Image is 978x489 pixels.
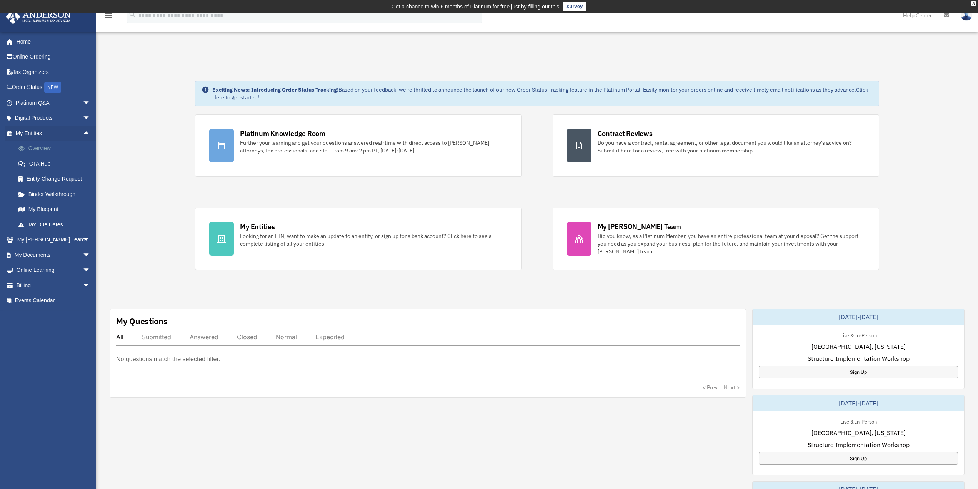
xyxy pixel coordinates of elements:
i: menu [104,11,113,20]
a: My [PERSON_NAME] Team Did you know, as a Platinum Member, you have an entire professional team at... [553,208,879,270]
span: [GEOGRAPHIC_DATA], [US_STATE] [811,342,906,351]
div: close [971,1,976,6]
div: Live & In-Person [834,331,883,339]
a: Sign Up [759,452,958,465]
div: NEW [44,82,61,93]
span: arrow_drop_down [83,263,98,278]
a: Home [5,34,98,49]
a: Tax Due Dates [11,217,102,232]
div: Expedited [315,333,345,341]
i: search [128,10,137,19]
span: arrow_drop_down [83,278,98,293]
span: arrow_drop_down [83,232,98,248]
a: My Documentsarrow_drop_down [5,247,102,263]
span: arrow_drop_down [83,247,98,263]
a: Entity Change Request [11,171,102,187]
div: Platinum Knowledge Room [240,129,325,138]
div: Contract Reviews [598,129,653,138]
a: Events Calendar [5,293,102,308]
span: Structure Implementation Workshop [808,440,910,449]
div: Get a chance to win 6 months of Platinum for free just by filling out this [392,2,560,11]
div: My Questions [116,315,168,327]
img: User Pic [961,10,972,21]
a: Sign Up [759,366,958,378]
div: Did you know, as a Platinum Member, you have an entire professional team at your disposal? Get th... [598,232,865,255]
div: Normal [276,333,297,341]
a: Digital Productsarrow_drop_down [5,111,102,126]
div: All [116,333,123,341]
a: Billingarrow_drop_down [5,278,102,293]
strong: Exciting News: Introducing Order Status Tracking! [212,86,338,93]
div: Submitted [142,333,171,341]
span: Structure Implementation Workshop [808,354,910,363]
div: Further your learning and get your questions answered real-time with direct access to [PERSON_NAM... [240,139,507,154]
span: arrow_drop_down [83,111,98,126]
a: Online Learningarrow_drop_down [5,263,102,278]
a: My Entitiesarrow_drop_up [5,126,102,141]
div: Closed [237,333,257,341]
a: CTA Hub [11,156,102,171]
a: Order StatusNEW [5,80,102,95]
p: No questions match the selected filter. [116,354,220,365]
a: Overview [11,141,102,156]
span: [GEOGRAPHIC_DATA], [US_STATE] [811,428,906,437]
a: Contract Reviews Do you have a contract, rental agreement, or other legal document you would like... [553,114,879,177]
div: Do you have a contract, rental agreement, or other legal document you would like an attorney's ad... [598,139,865,154]
div: [DATE]-[DATE] [753,309,964,325]
a: My [PERSON_NAME] Teamarrow_drop_down [5,232,102,248]
a: menu [104,13,113,20]
a: Click Here to get started! [212,86,868,101]
span: arrow_drop_up [83,126,98,141]
div: [DATE]-[DATE] [753,395,964,411]
a: survey [563,2,586,11]
span: arrow_drop_down [83,95,98,111]
a: Platinum Knowledge Room Further your learning and get your questions answered real-time with dire... [195,114,521,177]
a: Online Ordering [5,49,102,65]
div: My [PERSON_NAME] Team [598,222,681,231]
a: Binder Walkthrough [11,186,102,202]
a: My Entities Looking for an EIN, want to make an update to an entity, or sign up for a bank accoun... [195,208,521,270]
div: Based on your feedback, we're thrilled to announce the launch of our new Order Status Tracking fe... [212,86,872,101]
img: Anderson Advisors Platinum Portal [3,9,73,24]
div: Looking for an EIN, want to make an update to an entity, or sign up for a bank account? Click her... [240,232,507,248]
a: My Blueprint [11,202,102,217]
a: Platinum Q&Aarrow_drop_down [5,95,102,111]
div: Answered [190,333,218,341]
a: Tax Organizers [5,64,102,80]
div: My Entities [240,222,275,231]
div: Live & In-Person [834,417,883,425]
